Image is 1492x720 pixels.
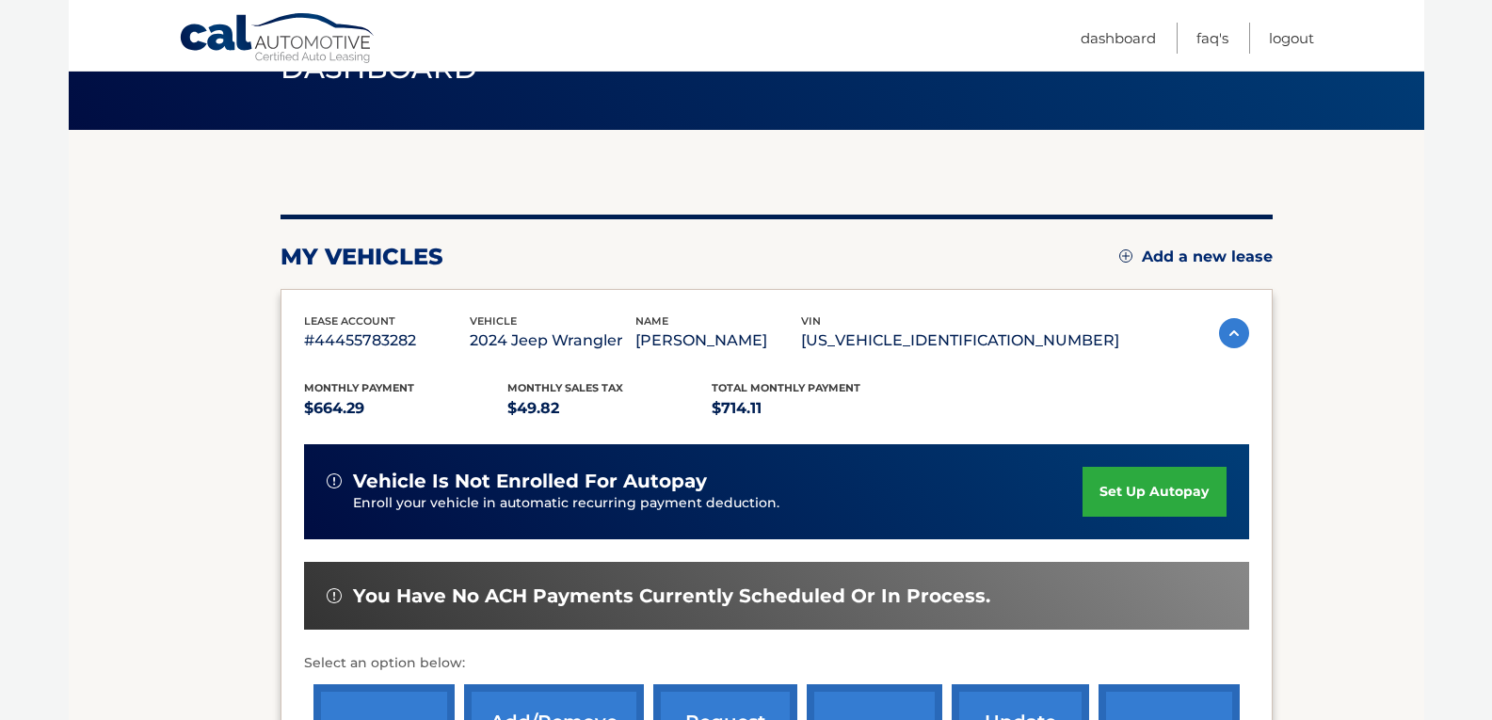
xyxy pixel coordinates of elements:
[304,314,395,328] span: lease account
[327,473,342,488] img: alert-white.svg
[1119,249,1132,263] img: add.svg
[353,470,707,493] span: vehicle is not enrolled for autopay
[281,243,443,271] h2: my vehicles
[712,381,860,394] span: Total Monthly Payment
[304,395,508,422] p: $664.29
[635,314,668,328] span: name
[470,314,517,328] span: vehicle
[507,381,623,394] span: Monthly sales Tax
[1219,318,1249,348] img: accordion-active.svg
[801,314,821,328] span: vin
[801,328,1119,354] p: [US_VEHICLE_IDENTIFICATION_NUMBER]
[304,381,414,394] span: Monthly Payment
[635,328,801,354] p: [PERSON_NAME]
[353,493,1083,514] p: Enroll your vehicle in automatic recurring payment deduction.
[470,328,635,354] p: 2024 Jeep Wrangler
[507,395,712,422] p: $49.82
[304,328,470,354] p: #44455783282
[304,652,1249,675] p: Select an option below:
[1083,467,1226,517] a: set up autopay
[353,584,990,608] span: You have no ACH payments currently scheduled or in process.
[179,12,377,67] a: Cal Automotive
[1269,23,1314,54] a: Logout
[327,588,342,603] img: alert-white.svg
[1119,248,1273,266] a: Add a new lease
[1196,23,1228,54] a: FAQ's
[1081,23,1156,54] a: Dashboard
[712,395,916,422] p: $714.11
